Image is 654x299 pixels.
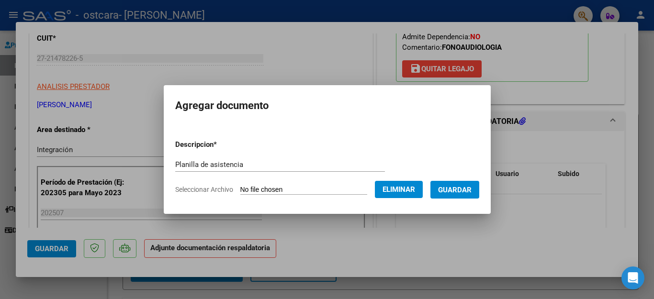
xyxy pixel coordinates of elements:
[430,181,479,199] button: Guardar
[438,186,472,194] span: Guardar
[175,139,267,150] p: Descripcion
[375,181,423,198] button: Eliminar
[621,266,644,289] div: Open Intercom Messenger
[175,186,233,193] span: Seleccionar Archivo
[383,185,415,194] span: Eliminar
[175,97,479,115] h2: Agregar documento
